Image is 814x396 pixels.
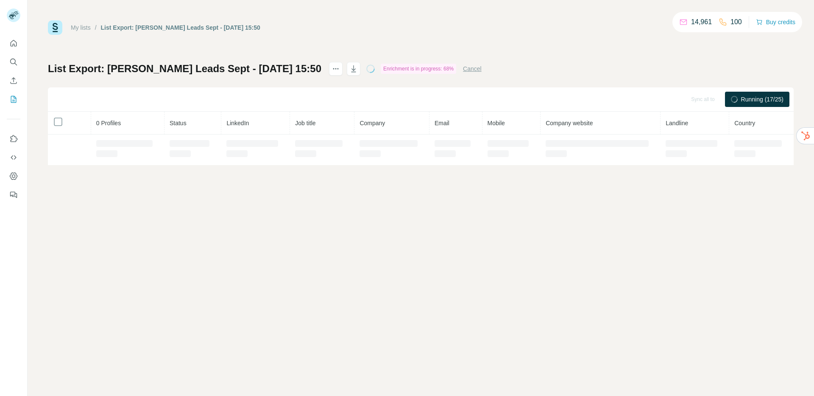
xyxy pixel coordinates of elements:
p: 100 [730,17,742,27]
h1: List Export: [PERSON_NAME] Leads Sept - [DATE] 15:50 [48,62,321,76]
span: Company website [546,120,593,126]
button: Quick start [7,36,20,51]
p: 14,961 [691,17,712,27]
button: Enrich CSV [7,73,20,88]
button: Search [7,54,20,70]
span: Job title [295,120,315,126]
li: / [95,23,97,32]
span: 0 Profiles [96,120,121,126]
button: actions [329,62,343,76]
span: Country [734,120,755,126]
button: My lists [7,92,20,107]
span: Landline [666,120,688,126]
img: Surfe Logo [48,20,62,35]
span: Company [360,120,385,126]
span: Running (17/25) [741,95,783,104]
div: List Export: [PERSON_NAME] Leads Sept - [DATE] 15:50 [101,23,260,32]
span: LinkedIn [226,120,249,126]
div: Enrichment is in progress: 68% [381,64,456,74]
button: Buy credits [756,16,795,28]
button: Dashboard [7,169,20,184]
button: Use Surfe API [7,150,20,165]
a: My lists [71,24,91,31]
span: Email [435,120,449,126]
button: Cancel [463,65,482,73]
span: Status [170,120,187,126]
span: Mobile [488,120,505,126]
button: Use Surfe on LinkedIn [7,131,20,146]
button: Feedback [7,187,20,202]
